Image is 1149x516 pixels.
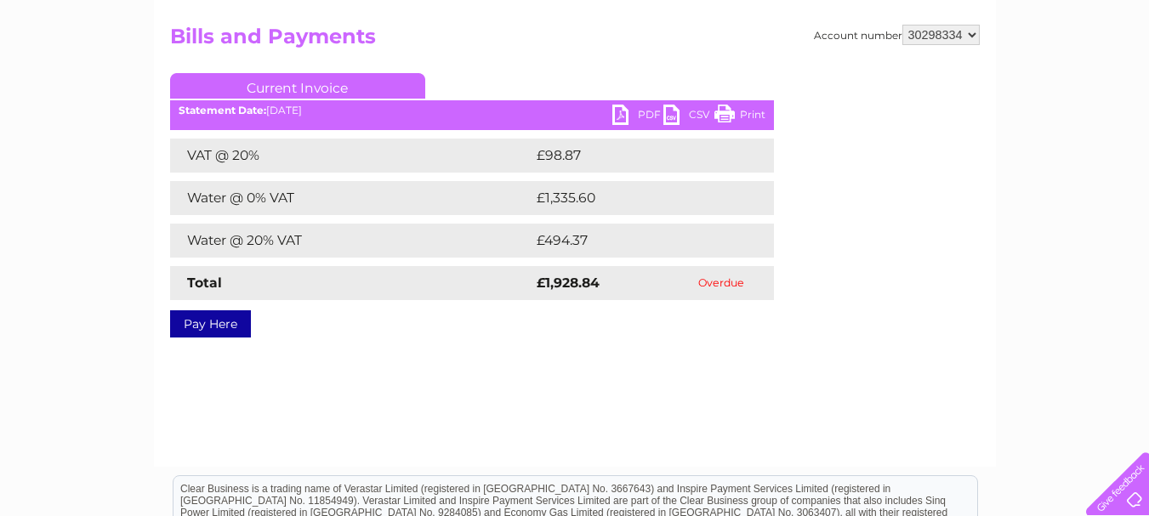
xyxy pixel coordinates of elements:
div: [DATE] [170,105,774,116]
a: Energy [892,72,930,85]
a: Blog [1001,72,1026,85]
a: CSV [663,105,714,129]
b: Statement Date: [179,104,266,116]
h2: Bills and Payments [170,25,980,57]
td: Overdue [669,266,774,300]
td: £494.37 [532,224,744,258]
a: Water [850,72,882,85]
strong: Total [187,275,222,291]
td: Water @ 20% VAT [170,224,532,258]
div: Clear Business is a trading name of Verastar Limited (registered in [GEOGRAPHIC_DATA] No. 3667643... [173,9,977,82]
a: PDF [612,105,663,129]
div: Account number [814,25,980,45]
a: Current Invoice [170,73,425,99]
a: Pay Here [170,310,251,337]
td: £1,335.60 [532,181,747,215]
strong: £1,928.84 [537,275,600,291]
a: Telecoms [940,72,991,85]
td: VAT @ 20% [170,139,532,173]
a: 0333 014 3131 [828,9,946,30]
td: £98.87 [532,139,741,173]
a: Contact [1036,72,1078,85]
img: logo.png [40,44,127,96]
a: Print [714,105,765,129]
td: Water @ 0% VAT [170,181,532,215]
a: Log out [1093,72,1133,85]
